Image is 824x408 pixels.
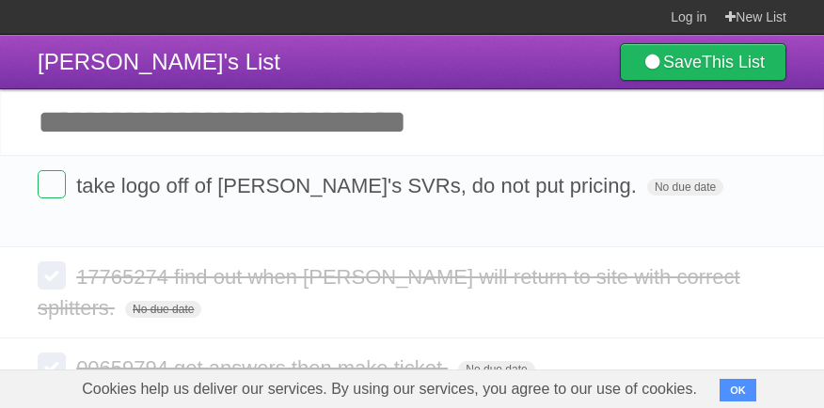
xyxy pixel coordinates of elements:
[458,361,534,378] span: No due date
[76,356,452,380] span: 00659794 get answers then make ticket.
[702,53,765,71] b: This List
[38,170,66,198] label: Done
[63,370,716,408] span: Cookies help us deliver our services. By using our services, you agree to our use of cookies.
[38,353,66,381] label: Done
[38,261,66,290] label: Done
[38,265,740,320] span: 17765274 find out when [PERSON_NAME] will return to site with correct splitters.
[76,174,642,197] span: take logo off of [PERSON_NAME]'s SVRs, do not put pricing.
[38,49,280,74] span: [PERSON_NAME]'s List
[125,301,201,318] span: No due date
[720,379,756,401] button: OK
[647,179,723,196] span: No due date
[620,43,786,81] a: SaveThis List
